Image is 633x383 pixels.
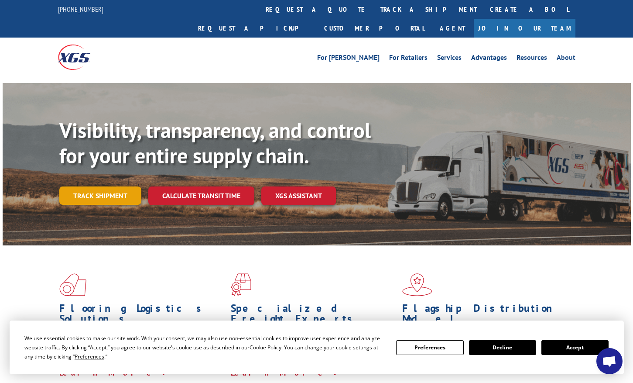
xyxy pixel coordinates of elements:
[318,19,431,38] a: Customer Portal
[148,186,254,205] a: Calculate transit time
[557,54,575,64] a: About
[402,303,567,328] h1: Flagship Distribution Model
[596,348,623,374] div: Open chat
[59,368,168,378] a: Learn More >
[389,54,428,64] a: For Retailers
[437,54,462,64] a: Services
[59,186,141,205] a: Track shipment
[59,303,224,328] h1: Flooring Logistics Solutions
[469,340,536,355] button: Decline
[541,340,609,355] button: Accept
[24,334,386,361] div: We use essential cookies to make our site work. With your consent, we may also use non-essential ...
[517,54,547,64] a: Resources
[402,273,432,296] img: xgs-icon-flagship-distribution-model-red
[58,5,103,14] a: [PHONE_NUMBER]
[75,353,104,360] span: Preferences
[261,186,336,205] a: XGS ASSISTANT
[10,321,624,374] div: Cookie Consent Prompt
[250,344,281,351] span: Cookie Policy
[231,273,251,296] img: xgs-icon-focused-on-flooring-red
[59,117,371,169] b: Visibility, transparency, and control for your entire supply chain.
[396,340,463,355] button: Preferences
[474,19,575,38] a: Join Our Team
[231,368,339,378] a: Learn More >
[317,54,380,64] a: For [PERSON_NAME]
[231,303,396,328] h1: Specialized Freight Experts
[431,19,474,38] a: Agent
[59,273,86,296] img: xgs-icon-total-supply-chain-intelligence-red
[192,19,318,38] a: Request a pickup
[471,54,507,64] a: Advantages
